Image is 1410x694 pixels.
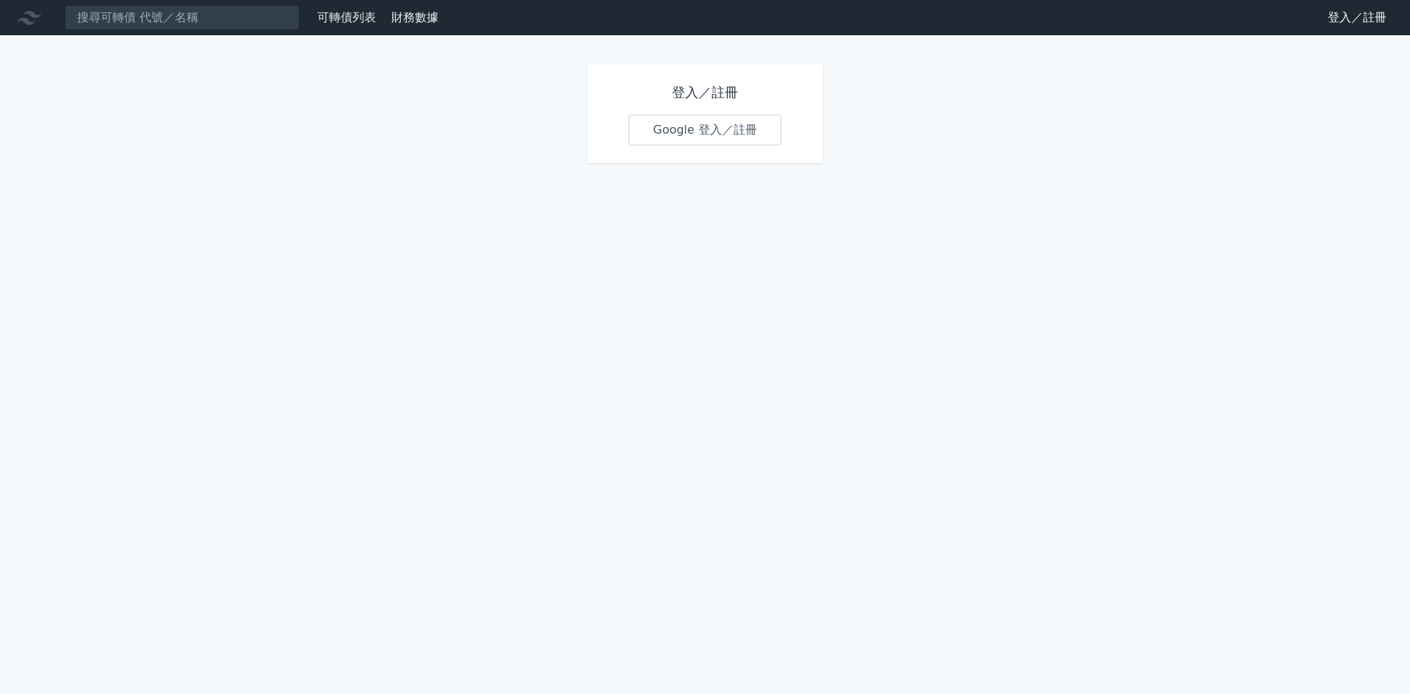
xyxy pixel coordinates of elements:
[629,82,781,103] h1: 登入／註冊
[391,10,438,24] a: 財務數據
[1316,6,1398,29] a: 登入／註冊
[317,10,376,24] a: 可轉債列表
[65,5,300,30] input: 搜尋可轉債 代號／名稱
[629,115,781,145] a: Google 登入／註冊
